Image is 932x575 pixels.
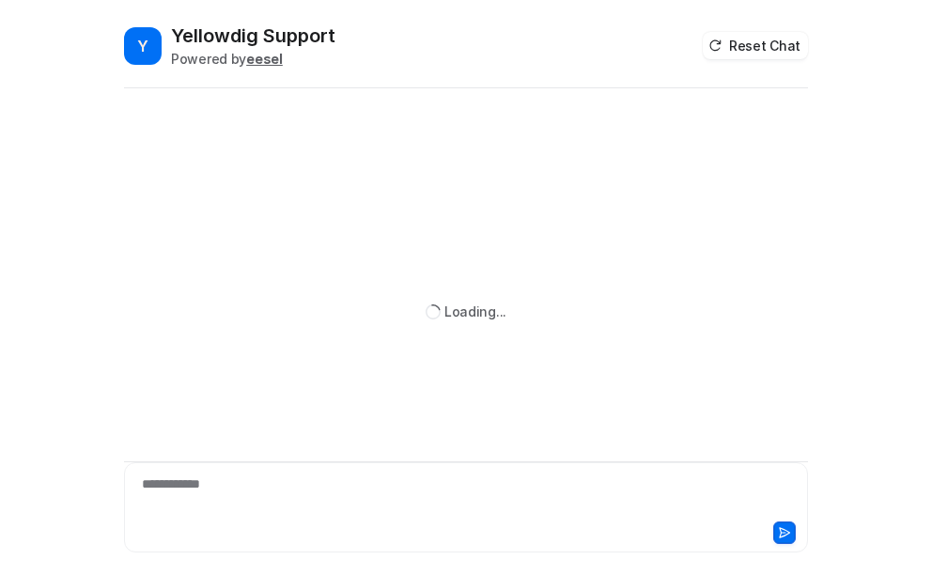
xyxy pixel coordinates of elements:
[171,49,335,69] div: Powered by
[444,302,506,321] div: Loading...
[246,51,283,67] b: eesel
[124,27,162,65] span: Y
[171,23,335,49] h2: Yellowdig Support
[703,32,808,59] button: Reset Chat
